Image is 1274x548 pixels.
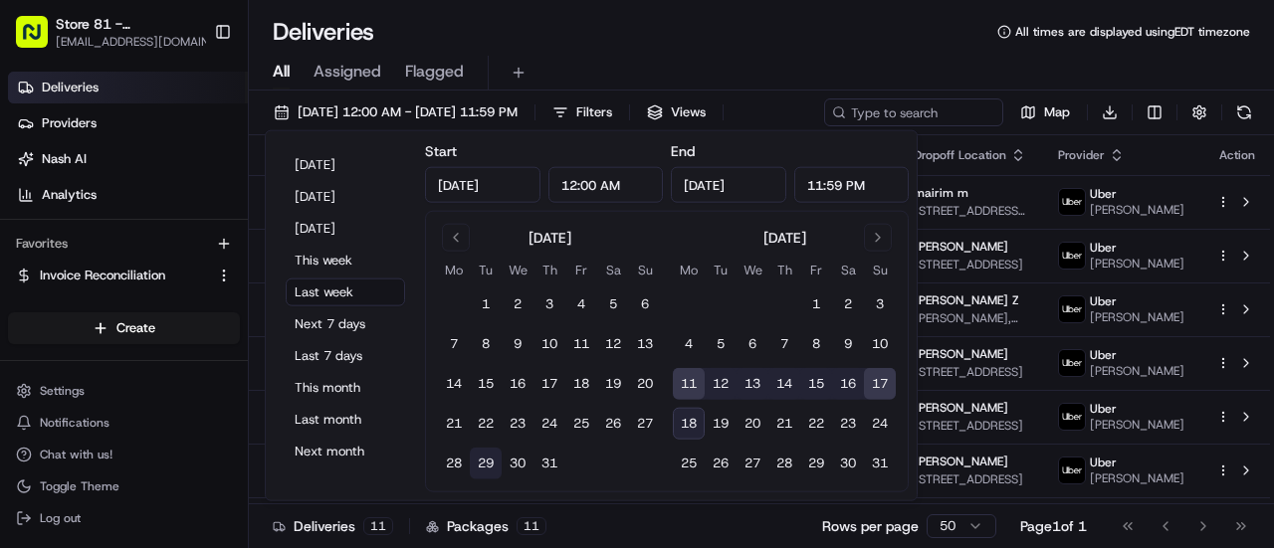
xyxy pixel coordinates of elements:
[8,409,240,437] button: Notifications
[298,103,518,121] span: [DATE] 12:00 AM - [DATE] 11:59 PM
[438,448,470,479] button: 28
[56,14,203,34] button: Store 81 - [GEOGRAPHIC_DATA] ([GEOGRAPHIC_DATA]) (Just Salad)
[8,143,248,175] a: Nash AI
[800,288,832,320] button: 1
[8,377,240,405] button: Settings
[822,516,919,536] p: Rows per page
[8,228,240,260] div: Favorites
[8,441,240,468] button: Chat with us!
[705,368,737,400] button: 12
[673,328,705,360] button: 4
[198,336,241,351] span: Pylon
[363,517,393,535] div: 11
[40,383,85,399] span: Settings
[597,368,629,400] button: 19
[140,335,241,351] a: Powered byPylon
[576,103,612,121] span: Filters
[502,368,533,400] button: 16
[1015,24,1250,40] span: All times are displayed using EDT timezone
[832,368,864,400] button: 16
[800,408,832,440] button: 22
[543,98,621,126] button: Filters
[800,448,832,479] button: 29
[737,448,768,479] button: 27
[768,368,800,400] button: 14
[1059,189,1085,215] img: uber-new-logo.jpeg
[629,408,661,440] button: 27
[1090,309,1184,325] span: [PERSON_NAME]
[1011,98,1079,126] button: Map
[438,260,470,280] th: Monday
[168,289,184,305] div: 💻
[914,292,1019,308] span: [PERSON_NAME] Z
[864,224,892,252] button: Go to next month
[629,260,661,280] th: Sunday
[914,257,1026,273] span: [STREET_ADDRESS]
[42,186,97,204] span: Analytics
[502,408,533,440] button: 23
[597,408,629,440] button: 26
[1090,417,1184,433] span: [PERSON_NAME]
[1216,147,1258,163] div: Action
[705,328,737,360] button: 5
[470,328,502,360] button: 8
[40,287,152,307] span: Knowledge Base
[914,471,1026,487] span: [STREET_ADDRESS]
[629,288,661,320] button: 6
[286,183,405,211] button: [DATE]
[768,328,800,360] button: 7
[425,167,540,203] input: Date
[16,267,208,284] a: Invoice Reconciliation
[914,400,1008,416] span: [PERSON_NAME]
[800,260,832,280] th: Friday
[8,312,240,344] button: Create
[629,328,661,360] button: 13
[914,239,1008,255] span: [PERSON_NAME]
[671,103,706,121] span: Views
[502,328,533,360] button: 9
[533,368,565,400] button: 17
[768,448,800,479] button: 28
[470,260,502,280] th: Tuesday
[286,215,405,243] button: [DATE]
[426,516,546,536] div: Packages
[470,408,502,440] button: 22
[914,346,1008,362] span: [PERSON_NAME]
[864,260,896,280] th: Sunday
[286,374,405,402] button: This month
[914,147,1006,163] span: Dropoff Location
[273,516,393,536] div: Deliveries
[832,288,864,320] button: 2
[914,364,1026,380] span: [STREET_ADDRESS]
[737,368,768,400] button: 13
[548,167,664,203] input: Time
[265,98,527,126] button: [DATE] 12:00 AM - [DATE] 11:59 PM
[160,279,327,315] a: 💻API Documentation
[671,142,695,160] label: End
[8,107,248,139] a: Providers
[286,247,405,274] button: This week
[597,260,629,280] th: Saturday
[20,189,56,225] img: 1736555255976-a54dd68f-1ca7-489b-9aae-adbdc363a1c4
[914,185,968,201] span: mairim m
[502,448,533,479] button: 30
[1044,103,1070,121] span: Map
[8,504,240,532] button: Log out
[8,260,240,291] button: Invoice Reconciliation
[20,289,36,305] div: 📗
[286,151,405,179] button: [DATE]
[533,288,565,320] button: 3
[800,328,832,360] button: 8
[8,472,240,500] button: Toggle Theme
[565,328,597,360] button: 11
[188,287,319,307] span: API Documentation
[565,408,597,440] button: 25
[533,260,565,280] th: Thursday
[20,19,60,59] img: Nash
[40,510,81,526] span: Log out
[768,260,800,280] th: Thursday
[914,454,1008,469] span: [PERSON_NAME]
[1059,457,1085,483] img: uber-new-logo.jpeg
[737,260,768,280] th: Wednesday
